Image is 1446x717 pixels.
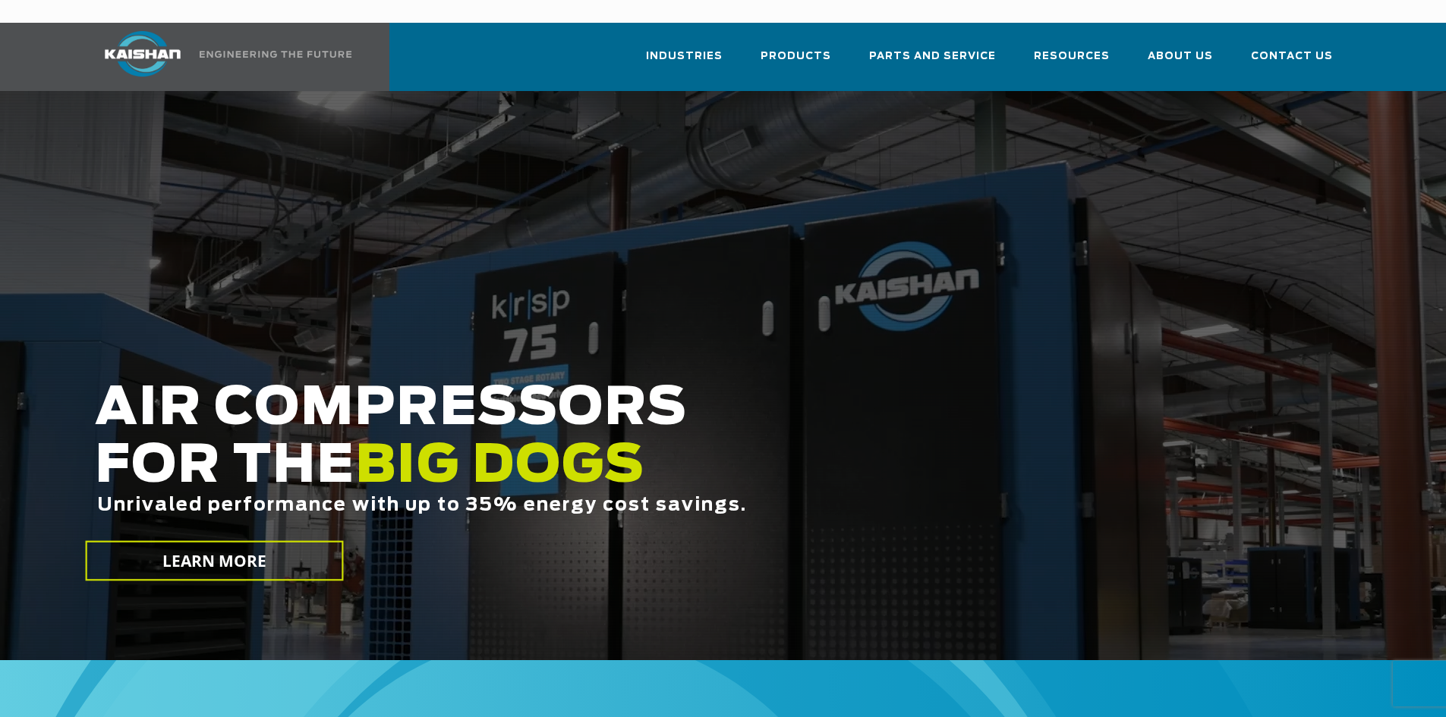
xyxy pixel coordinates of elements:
[1034,36,1110,88] a: Resources
[86,31,200,77] img: kaishan logo
[761,48,831,65] span: Products
[200,51,351,58] img: Engineering the future
[97,496,747,514] span: Unrivaled performance with up to 35% energy cost savings.
[1034,48,1110,65] span: Resources
[761,36,831,88] a: Products
[646,48,723,65] span: Industries
[1148,48,1213,65] span: About Us
[869,36,996,88] a: Parts and Service
[95,380,1139,563] h2: AIR COMPRESSORS FOR THE
[85,541,343,581] a: LEARN MORE
[355,441,645,492] span: BIG DOGS
[162,550,266,572] span: LEARN MORE
[869,48,996,65] span: Parts and Service
[1148,36,1213,88] a: About Us
[1251,36,1333,88] a: Contact Us
[646,36,723,88] a: Industries
[1251,48,1333,65] span: Contact Us
[86,23,354,91] a: Kaishan USA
